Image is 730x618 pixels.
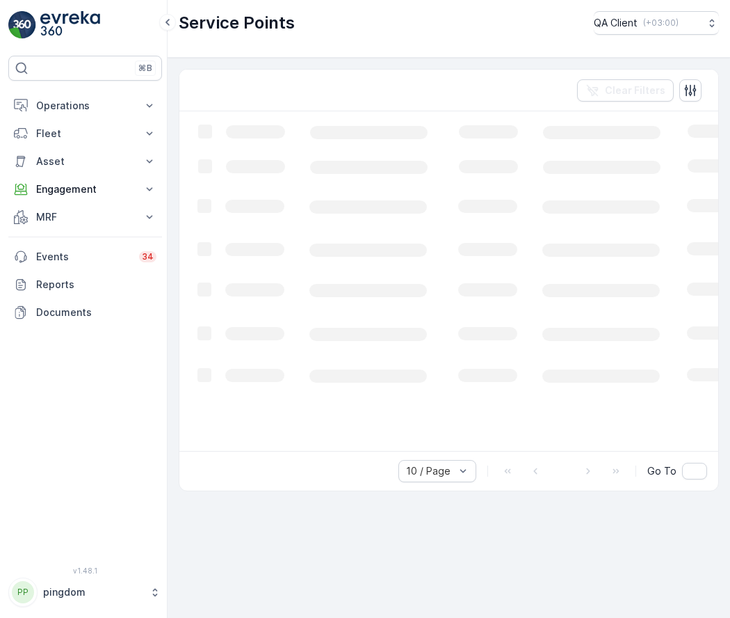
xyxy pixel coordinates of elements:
p: Service Points [179,12,295,34]
p: ⌘B [138,63,152,74]
a: Events34 [8,243,162,271]
button: MRF [8,203,162,231]
img: logo [8,11,36,39]
p: Asset [36,154,134,168]
p: Reports [36,278,156,292]
p: ( +03:00 ) [643,17,679,29]
p: pingdom [43,585,143,599]
span: v 1.48.1 [8,566,162,575]
p: QA Client [594,16,638,30]
button: PPpingdom [8,578,162,607]
p: Operations [36,99,134,113]
p: 34 [142,251,154,262]
button: Clear Filters [577,79,674,102]
p: MRF [36,210,134,224]
div: PP [12,581,34,603]
p: Documents [36,306,156,319]
p: Fleet [36,127,134,141]
img: logo_light-DOdMpM7g.png [40,11,100,39]
p: Clear Filters [605,84,665,97]
span: Go To [647,464,676,478]
button: Asset [8,148,162,175]
p: Engagement [36,182,134,196]
button: Engagement [8,175,162,203]
a: Documents [8,299,162,326]
button: QA Client(+03:00) [594,11,719,35]
button: Operations [8,92,162,120]
button: Fleet [8,120,162,148]
a: Reports [8,271,162,299]
p: Events [36,250,131,264]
